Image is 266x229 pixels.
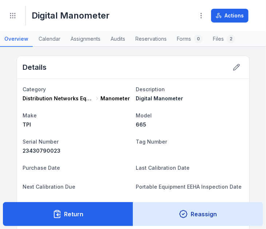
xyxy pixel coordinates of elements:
[136,121,147,128] span: 665
[101,95,130,102] span: Manometer
[23,148,61,154] span: 23430790023
[209,32,240,47] a: Files2
[34,32,65,47] a: Calendar
[66,32,105,47] a: Assignments
[23,112,37,118] span: Make
[23,165,60,171] span: Purchase Date
[106,32,130,47] a: Audits
[23,95,94,102] span: Distribution Networks Equipment
[136,112,152,118] span: Model
[136,138,167,145] span: Tag Number
[227,35,235,43] div: 2
[23,138,59,145] span: Serial Number
[136,165,190,171] span: Last Calibration Date
[194,35,203,43] div: 0
[136,86,165,92] span: Description
[133,202,263,226] button: Reassign
[32,10,110,21] h1: Digital Manometer
[136,184,242,190] span: Portable Equipment EEHA Inspection Date
[23,86,46,92] span: Category
[23,62,47,72] h2: Details
[23,184,76,190] span: Next Calibration Due
[23,121,31,128] span: TPI
[172,32,207,47] a: Forms0
[136,95,183,101] span: Digital Manometer
[3,202,133,226] button: Return
[211,9,249,23] button: Actions
[131,32,171,47] a: Reservations
[6,9,20,23] button: Toggle navigation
